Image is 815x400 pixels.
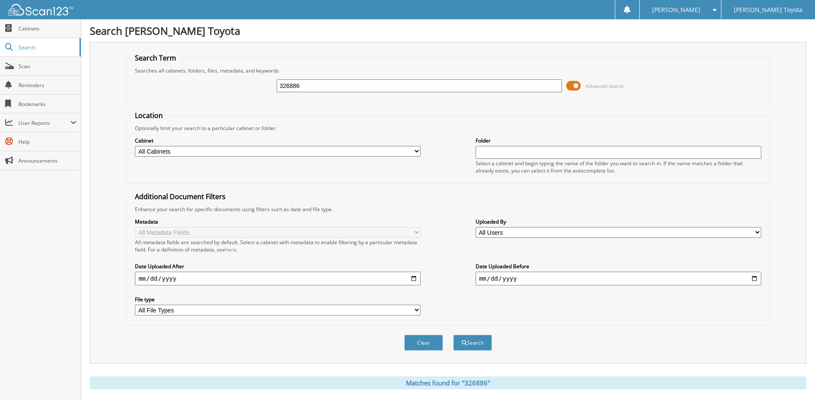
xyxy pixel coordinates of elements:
[18,63,76,70] span: Scan
[18,138,76,145] span: Help
[135,137,421,144] label: Cabinet
[652,7,700,12] span: [PERSON_NAME]
[476,137,761,144] label: Folder
[18,25,76,32] span: Cabinets
[135,272,421,285] input: start
[131,67,765,74] div: Searches all cabinets, folders, files, metadata, and keywords
[476,160,761,174] div: Select a cabinet and begin typing the name of the folder you want to search in. If the name match...
[18,157,76,164] span: Announcements
[90,24,806,38] h1: Search [PERSON_NAME] Toyota
[90,376,806,389] div: Matches found for "326886"
[476,218,761,225] label: Uploaded By
[135,218,421,225] label: Metadata
[476,263,761,270] label: Date Uploaded Before
[476,272,761,285] input: end
[453,335,492,351] button: Search
[18,100,76,108] span: Bookmarks
[131,192,230,201] legend: Additional Document Filters
[131,111,167,120] legend: Location
[586,83,624,89] span: Advanced Search
[131,124,765,132] div: Optionally limit your search to a particular cabinet or folder
[18,44,75,51] span: Search
[131,53,180,63] legend: Search Term
[135,239,421,253] div: All metadata fields are searched by default. Select a cabinet with metadata to enable filtering b...
[404,335,443,351] button: Clear
[135,263,421,270] label: Date Uploaded After
[131,206,765,213] div: Enhance your search for specific documents using filters such as date and file type.
[18,119,70,127] span: User Reports
[18,82,76,89] span: Reminders
[734,7,803,12] span: [PERSON_NAME] Toyota
[135,296,421,303] label: File type
[9,4,73,15] img: scan123-logo-white.svg
[225,246,236,253] a: here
